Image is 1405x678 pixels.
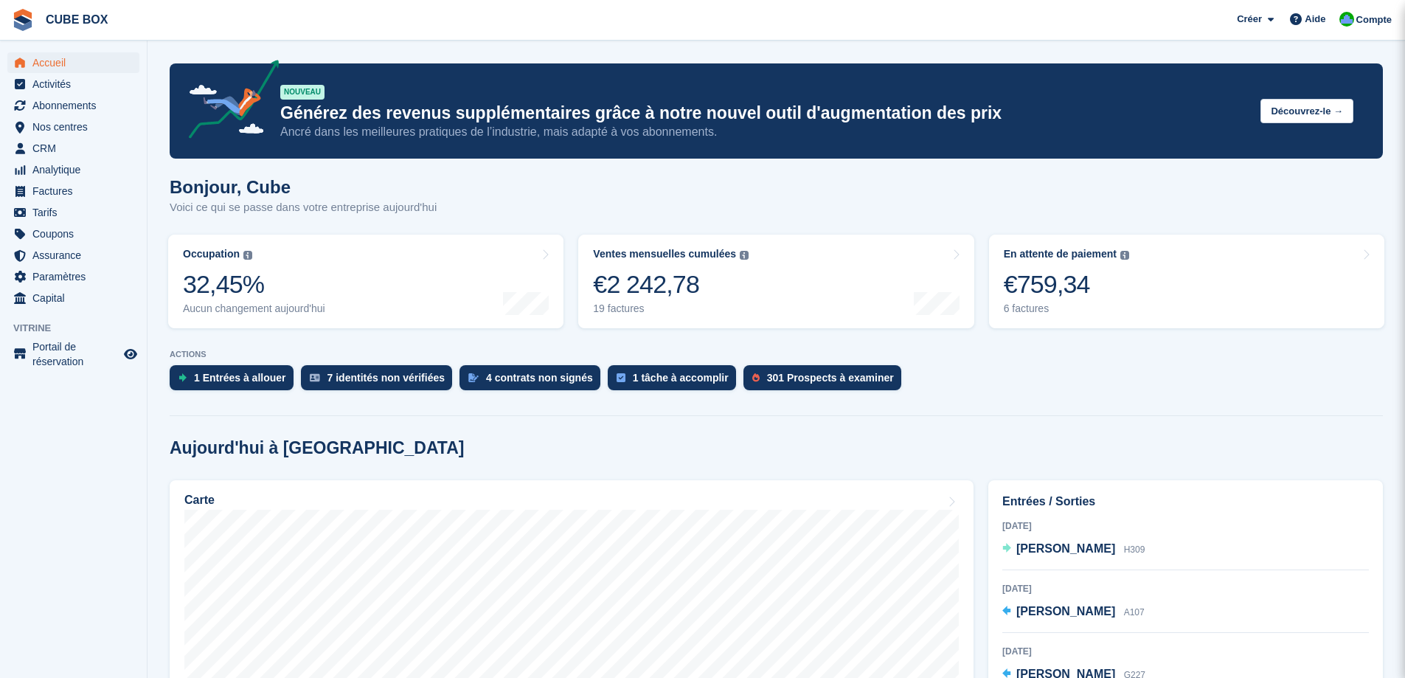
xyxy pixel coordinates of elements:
[40,7,114,32] a: CUBE BOX
[32,181,121,201] span: Factures
[752,373,760,382] img: prospect-51fa495bee0391a8d652442698ab0144808aea92771e9ea1ae160a38d050c398.svg
[617,373,625,382] img: task-75834270c22a3079a89374b754ae025e5fb1db73e45f91037f5363f120a921f8.svg
[633,372,729,384] div: 1 tâche à accomplir
[183,302,325,315] div: Aucun changement aujourd'hui
[280,85,325,100] div: NOUVEAU
[32,74,121,94] span: Activités
[1120,251,1129,260] img: icon-info-grey-7440780725fd019a000dd9b08b2336e03edf1995a4989e88bcd33f0948082b44.svg
[1339,12,1354,27] img: Cube Box
[593,269,749,300] div: €2 242,78
[1124,544,1145,555] span: H309
[7,266,139,287] a: menu
[459,365,608,398] a: 4 contrats non signés
[578,235,974,328] a: Ventes mensuelles cumulées €2 242,78 19 factures
[183,269,325,300] div: 32,45%
[593,302,749,315] div: 19 factures
[1002,645,1369,658] div: [DATE]
[178,373,187,382] img: move_ins_to_allocate_icon-fdf77a2bb77ea45bf5b3d319d69a93e2d87916cf1d5bf7949dd705db3b84f3ca.svg
[183,248,240,260] div: Occupation
[1016,605,1115,618] span: [PERSON_NAME]
[1016,542,1115,555] span: [PERSON_NAME]
[1124,607,1145,618] span: A107
[1002,540,1145,559] a: [PERSON_NAME] H309
[1260,99,1353,123] button: Découvrez-le →
[32,266,121,287] span: Paramètres
[170,350,1383,359] p: ACTIONS
[608,365,743,398] a: 1 tâche à accomplir
[32,288,121,308] span: Capital
[7,95,139,116] a: menu
[7,288,139,308] a: menu
[32,117,121,137] span: Nos centres
[593,248,736,260] div: Ventes mensuelles cumulées
[32,95,121,116] span: Abonnements
[32,159,121,180] span: Analytique
[170,199,437,216] p: Voici ce qui se passe dans votre entreprise aujourd'hui
[7,159,139,180] a: menu
[1002,603,1145,622] a: [PERSON_NAME] A107
[7,245,139,266] a: menu
[7,181,139,201] a: menu
[7,138,139,159] a: menu
[32,138,121,159] span: CRM
[468,373,479,382] img: contract_signature_icon-13c848040528278c33f63329250d36e43548de30e8caae1d1a13099fd9432cc5.svg
[1002,582,1369,595] div: [DATE]
[7,224,139,244] a: menu
[486,372,593,384] div: 4 contrats non signés
[32,339,121,369] span: Portail de réservation
[170,365,301,398] a: 1 Entrées à allouer
[740,251,749,260] img: icon-info-grey-7440780725fd019a000dd9b08b2336e03edf1995a4989e88bcd33f0948082b44.svg
[168,235,563,328] a: Occupation 32,45% Aucun changement aujourd'hui
[1356,13,1392,27] span: Compte
[327,372,445,384] div: 7 identités non vérifiées
[767,372,894,384] div: 301 Prospects à examiner
[1002,519,1369,533] div: [DATE]
[1004,248,1117,260] div: En attente de paiement
[743,365,909,398] a: 301 Prospects à examiner
[310,373,320,382] img: verify_identity-adf6edd0f0f0b5bbfe63781bf79b02c33cf7c696d77639b501bdc392416b5a36.svg
[7,117,139,137] a: menu
[32,202,121,223] span: Tarifs
[280,103,1249,124] p: Générez des revenus supplémentaires grâce à notre nouvel outil d'augmentation des prix
[122,345,139,363] a: Boutique d'aperçu
[301,365,460,398] a: 7 identités non vérifiées
[7,52,139,73] a: menu
[989,235,1384,328] a: En attente de paiement €759,34 6 factures
[7,74,139,94] a: menu
[184,494,215,507] h2: Carte
[243,251,252,260] img: icon-info-grey-7440780725fd019a000dd9b08b2336e03edf1995a4989e88bcd33f0948082b44.svg
[32,224,121,244] span: Coupons
[280,124,1249,140] p: Ancré dans les meilleures pratiques de l’industrie, mais adapté à vos abonnements.
[13,321,147,336] span: Vitrine
[1237,12,1262,27] span: Créer
[7,339,139,369] a: menu
[12,9,34,31] img: stora-icon-8386f47178a22dfd0bd8f6a31ec36ba5ce8667c1dd55bd0f319d3a0aa187defe.svg
[1004,269,1129,300] div: €759,34
[32,245,121,266] span: Assurance
[1305,12,1325,27] span: Aide
[1002,493,1369,511] h2: Entrées / Sorties
[194,372,286,384] div: 1 Entrées à allouer
[32,52,121,73] span: Accueil
[1004,302,1129,315] div: 6 factures
[170,438,464,458] h2: Aujourd'hui à [GEOGRAPHIC_DATA]
[170,177,437,197] h1: Bonjour, Cube
[7,202,139,223] a: menu
[176,60,280,144] img: price-adjustments-announcement-icon-8257ccfd72463d97f412b2fc003d46551f7dbcb40ab6d574587a9cd5c0d94...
